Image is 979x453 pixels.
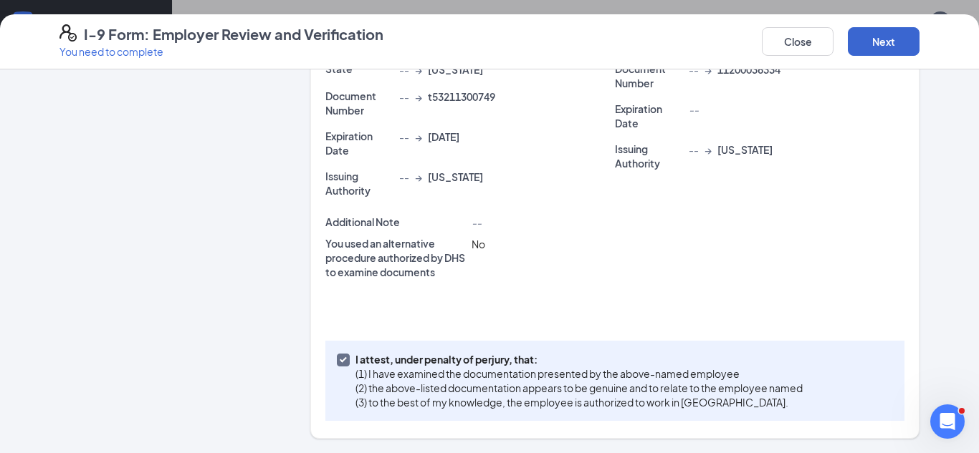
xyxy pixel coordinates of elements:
span: -- [399,170,409,184]
span: t53211300749 [428,89,495,104]
span: [DATE] [428,130,459,144]
p: You need to complete [59,44,383,59]
span: 11200036334 [717,62,780,77]
span: [US_STATE] [428,62,483,77]
h4: I-9 Form: Employer Review and Verification [84,24,383,44]
p: (3) to the best of my knowledge, the employee is authorized to work in [GEOGRAPHIC_DATA]. [355,395,803,409]
span: → [415,62,422,77]
span: [US_STATE] [717,142,773,157]
span: -- [689,103,699,116]
p: Expiration Date [615,102,683,130]
span: -- [689,62,699,77]
button: Close [762,27,834,56]
span: → [415,89,422,104]
span: -- [689,142,699,157]
span: -- [399,130,409,144]
p: Additional Note [325,215,466,229]
button: Next [848,27,920,56]
span: [US_STATE] [428,170,483,184]
span: -- [399,89,409,104]
p: (2) the above-listed documentation appears to be genuine and to relate to the employee named [355,381,803,395]
span: → [705,142,712,157]
p: Issuing Authority [325,169,393,198]
span: -- [472,216,482,229]
p: Document Number [615,62,683,90]
span: -- [399,62,409,77]
iframe: Intercom live chat [930,404,965,439]
span: → [705,62,712,77]
p: Issuing Authority [615,142,683,170]
p: You used an alternative procedure authorized by DHS to examine documents [325,236,466,279]
svg: FormI9EVerifyIcon [59,24,77,42]
span: → [415,170,422,184]
span: No [472,238,485,250]
p: (1) I have examined the documentation presented by the above-named employee [355,366,803,381]
p: I attest, under penalty of perjury, that: [355,352,803,366]
p: Expiration Date [325,129,393,157]
p: Document Number [325,89,393,117]
span: → [415,130,422,144]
